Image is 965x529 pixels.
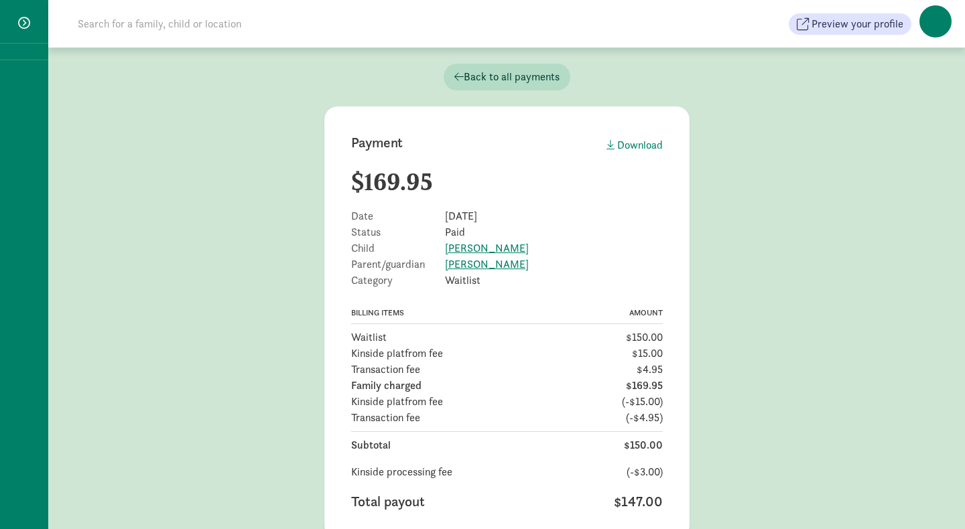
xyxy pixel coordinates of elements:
[445,227,465,238] span: Paid
[632,346,663,362] span: $15.00
[351,346,443,362] span: Kinside platfrom fee
[445,257,529,271] a: [PERSON_NAME]
[351,168,663,195] h2: $169.95
[812,16,903,32] span: Preview your profile
[351,410,420,426] span: Transaction fee
[622,394,663,410] span: (-$15.00)
[351,491,425,512] span: Total payout
[626,329,663,346] span: $150.00
[351,307,404,318] span: BILLING ITEMS
[445,275,480,286] span: Waitlist
[351,437,391,453] span: Subtotal
[627,464,663,480] span: (-$3.00)
[351,464,452,480] span: Kinside processing fee
[624,437,663,453] span: $150.00
[614,491,663,512] span: $147.00
[637,362,663,378] span: $4.95
[789,13,911,35] button: Preview your profile
[629,307,663,318] span: AMOUNT
[70,11,446,37] input: Search for a family, child or location
[351,362,420,378] span: Transaction fee
[351,227,445,238] span: Status
[351,243,445,254] span: Child
[445,241,529,255] a: [PERSON_NAME]
[626,410,663,426] span: (-$4.95)
[351,275,445,286] span: Category
[351,259,445,270] span: Parent/guardian
[351,394,443,410] span: Kinside platfrom fee
[626,378,663,394] span: $169.95
[351,329,387,346] span: Waitlist
[351,133,403,152] h1: Payment
[444,64,570,90] a: Back to all payments
[351,378,422,394] span: Family charged
[445,211,477,222] span: [DATE]
[454,69,560,85] span: Back to all payments
[351,211,445,222] span: Date
[606,137,663,153] div: Download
